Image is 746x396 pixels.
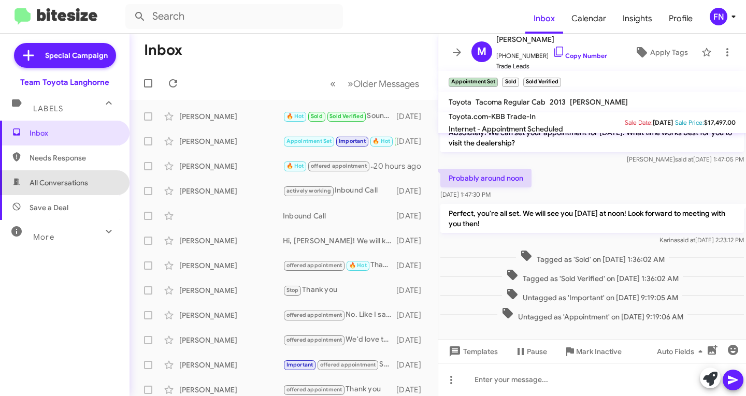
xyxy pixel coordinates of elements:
div: FN [710,8,727,25]
button: FN [701,8,735,25]
span: Untagged as 'Important' on [DATE] 9:19:05 AM [502,288,682,303]
span: offered appointment [286,386,342,393]
div: Inbound Call [283,211,396,221]
p: Absolutely! We can set your appointment for [DATE]. What time works best for you to visit the dea... [440,123,744,152]
span: Sale Date: [625,119,653,126]
span: offered appointment [286,336,342,343]
p: Probably around noon [440,169,532,187]
div: [DATE] [396,310,429,320]
span: $17,497.00 [704,119,736,126]
div: Sure! We're here until 8pm. What time do you think you can make it in by? [283,359,396,371]
span: Labels [33,104,63,113]
div: 20 hours ago [374,161,429,171]
div: [DATE] [396,111,429,122]
span: said at [677,236,695,244]
div: [PERSON_NAME] [179,111,283,122]
div: We'd love the opportunity to see your Camry Hybrid and make a competitive offer. When can you com... [283,334,396,346]
button: Next [341,73,425,94]
div: [DATE] [396,385,429,395]
small: Sold [502,78,519,87]
div: [PERSON_NAME] [179,360,283,370]
span: Untagged as 'Appointment' on [DATE] 9:19:06 AM [497,307,687,322]
div: Sounds good! If needed, our address is [STREET_ADDRESS][PERSON_NAME]. When you arrive, please hea... [283,110,396,122]
span: 🔥 Hot [286,113,304,120]
span: Toyota [449,97,471,107]
button: Templates [438,342,506,361]
span: Inbox [30,128,118,138]
div: [PERSON_NAME] [179,186,283,196]
span: Trade Leads [496,61,607,71]
a: Inbox [525,4,563,34]
div: Team Toyota Langhorne [20,77,109,87]
span: [PERSON_NAME] [DATE] 1:47:05 PM [627,155,744,163]
span: Save a Deal [30,202,68,213]
span: Apply Tags [650,43,688,62]
span: Special Campaign [45,50,108,61]
div: [DATE] [396,211,429,221]
span: Tacoma Regular Cab [476,97,546,107]
span: Tagged as 'Sold Verified' on [DATE] 1:36:02 AM [502,269,683,284]
div: [DATE] [396,186,429,196]
div: [DATE] [396,260,429,271]
span: Sold [311,113,323,120]
div: Thank you [283,384,396,395]
h1: Inbox [144,42,182,58]
span: [DATE] [653,119,673,126]
div: Thank you [283,284,396,296]
span: More [33,232,54,242]
div: No. Like I said, no interests in a new car unless I can get 0% [283,309,396,321]
span: [PERSON_NAME] [496,33,607,46]
span: « [330,77,336,90]
a: Insights [614,4,661,34]
span: [PERSON_NAME] [570,97,628,107]
span: offered appointment [311,163,367,169]
span: actively working [286,187,331,194]
div: [DATE] [396,236,429,246]
span: Sale Price: [675,119,704,126]
span: M [477,43,486,60]
span: offered appointment [320,361,376,368]
div: [PERSON_NAME] [179,335,283,345]
span: [DATE] 1:47:30 PM [440,190,491,198]
span: Stop [286,287,299,294]
div: Perfect, you're all set. We will see you [DATE] at noon! Look forward to meeting with you then! [283,135,396,147]
small: Appointment Set [449,78,498,87]
span: 🔥 Hot [286,163,304,169]
div: Hi, [PERSON_NAME]! We will keep an eye on the inventory and see if anything comes through that yo... [283,236,396,246]
span: offered appointment [286,262,342,269]
span: Important [286,361,313,368]
span: Needs Response [30,153,118,163]
div: No problem lets aim for later in the week! The dealership is open [DATE]-[DATE] from 9am to 8pm a... [283,160,374,172]
nav: Page navigation example [324,73,425,94]
button: Pause [506,342,555,361]
span: Internet - Appointment Scheduled [449,124,563,134]
span: Important [339,138,366,144]
span: Tagged as 'Sold' on [DATE] 1:36:02 AM [516,250,669,265]
span: Auto Fields [657,342,707,361]
div: Inbound Call [283,185,396,197]
button: Apply Tags [625,43,696,62]
div: [PERSON_NAME] [179,260,283,271]
div: [DATE] [396,335,429,345]
span: said at [675,155,693,163]
span: 2013 [550,97,566,107]
span: 🔥 Hot [349,262,367,269]
span: Karina [DATE] 2:23:12 PM [659,236,744,244]
span: Toyota.com-KBB Trade-In [449,112,536,121]
small: Sold Verified [523,78,561,87]
button: Mark Inactive [555,342,630,361]
div: [PERSON_NAME] [179,136,283,146]
span: Older Messages [353,78,419,90]
a: Profile [661,4,701,34]
span: Templates [447,342,498,361]
button: Previous [324,73,342,94]
div: [PERSON_NAME] [179,285,283,296]
span: » [348,77,353,90]
span: [PHONE_NUMBER] [496,46,607,61]
a: Calendar [563,4,614,34]
span: Appointment Set [286,138,332,144]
